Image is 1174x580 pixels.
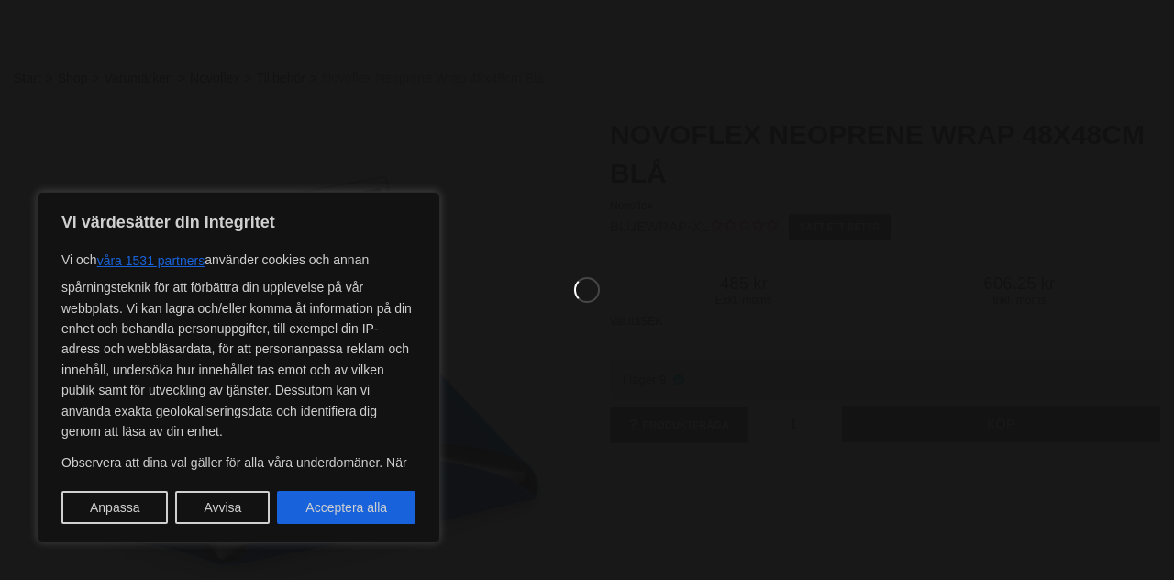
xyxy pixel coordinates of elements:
p: Observera att dina val gäller för alla våra underdomäner. När du har gett ditt samtycke kommer en... [61,452,415,575]
p: Vi värdesätter din integritet [61,211,415,233]
button: Acceptera alla [277,491,415,524]
p: Vi och använder cookies och annan spårningsteknik för att förbättra din upplevelse på vår webbpla... [61,244,415,441]
button: våra 1531 partners [97,244,205,277]
div: Vi värdesätter din integritet [37,192,440,543]
div: Loading... [570,273,604,307]
button: Anpassa [61,491,168,524]
button: Avvisa [175,491,270,524]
